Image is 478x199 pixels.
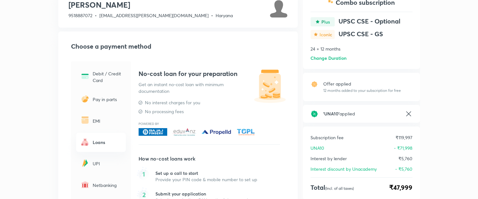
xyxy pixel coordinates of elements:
[139,69,280,79] h4: No-cost loan for your preparation
[310,17,335,26] img: -
[139,128,168,136] img: Bajaj Finserv
[253,69,288,104] img: jar
[211,12,213,18] span: •
[155,176,257,183] p: Provide your PIN code & mobile number to set up
[395,166,412,172] p: - ₹5,760
[80,180,90,190] img: -
[137,166,150,181] img: bullet-bg
[236,128,255,136] img: TCPL
[139,155,280,162] h5: How no-cost loans work
[172,128,196,136] img: Eduvanz
[93,139,122,146] h6: Loans
[93,70,122,84] p: Debit / Credit Card
[394,145,412,151] p: - ₹71,998
[80,158,90,168] img: -
[310,134,344,141] p: Subscription fee
[93,96,122,103] p: Pay in parts
[396,134,412,141] p: ₹119,997
[155,191,257,197] p: Submit your application
[339,30,412,40] h4: UPSC CSE - GS
[323,110,400,117] h6: applied
[139,122,280,126] p: Powered by
[202,128,231,136] img: Propelled
[310,80,318,88] img: offer
[310,183,354,192] h4: Total
[80,115,90,125] img: -
[145,99,200,106] p: No interest charges for you
[155,170,257,176] p: Set up a call to start
[310,45,412,52] p: 24 + 12 months
[310,166,377,172] p: Interest discount by Unacademy
[99,12,209,18] span: [EMAIL_ADDRESS][PERSON_NAME][DOMAIN_NAME]
[339,17,412,27] h4: UPSC CSE - Optional
[310,55,346,61] h6: Change Duration
[93,182,122,189] p: Netbanking
[310,30,335,39] img: -
[95,12,97,18] span: •
[389,183,412,192] span: ₹47,999
[145,108,184,115] p: No processing fees
[80,94,90,104] img: -
[216,12,233,18] span: Haryana
[71,42,288,51] h2: Choose a payment method
[398,155,412,162] p: ₹5,760
[310,145,324,151] p: UNA10
[93,160,122,167] p: UPI
[323,111,339,117] span: ' UNA10 '
[139,81,250,94] p: Get an instant no-cost loan with minimum documentation
[80,137,90,147] img: -
[325,186,354,191] p: (Incl. of all taxes)
[323,80,401,87] p: Offer applied
[93,118,122,124] p: EMI
[310,155,347,162] p: Interest by lender
[80,71,90,81] img: -
[323,88,401,93] p: 12 months added to your subscription for free
[68,12,92,18] span: 9518887072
